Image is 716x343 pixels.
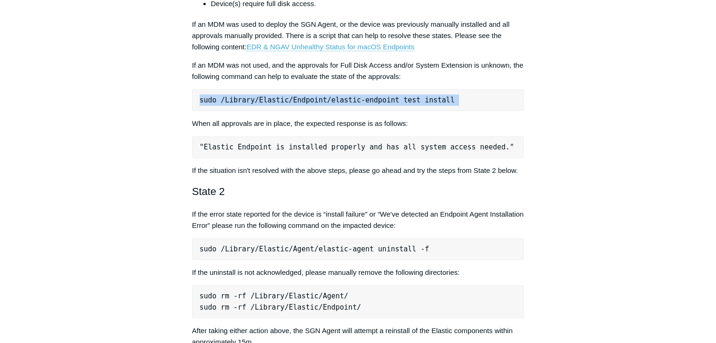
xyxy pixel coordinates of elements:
pre: sudo /Library/Elastic/Endpoint/elastic-endpoint test install [192,89,524,111]
p: When all approvals are in place, the expected response is as follows: [192,118,524,129]
pre: "Elastic Endpoint is installed properly and has all system access needed." [192,136,524,158]
p: If an MDM was used to deploy the SGN Agent, or the device was previously manually installed and a... [192,19,524,53]
p: If the uninstall is not acknowledged, please manually remove the following directories: [192,267,524,278]
p: If an MDM was not used, and the approvals for Full Disk Access and/or System Extension is unknown... [192,60,524,82]
a: EDR & NGAV Unhealthy Status for macOS Endpoints [247,43,415,51]
pre: sudo /Library/Elastic/Agent/elastic-agent uninstall -f [192,238,524,260]
pre: sudo rm -rf /Library/Elastic/Agent/ sudo rm -rf /Library/Elastic/Endpoint/ [192,285,524,318]
p: If the situation isn't resolved with the above steps, please go ahead and try the steps from Stat... [192,165,524,176]
h2: State 2 [192,183,524,200]
p: If the error state reported for the device is “install failure” or “We've detected an Endpoint Ag... [192,209,524,231]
